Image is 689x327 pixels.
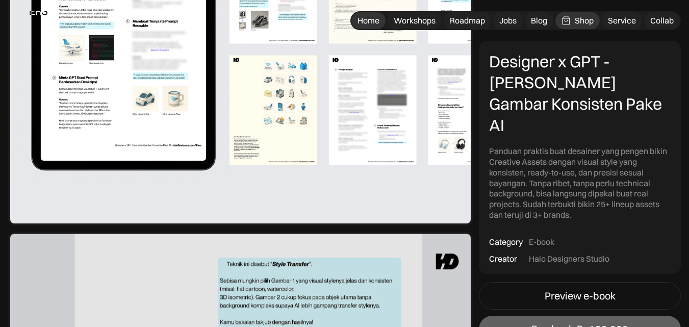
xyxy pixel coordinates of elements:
[450,15,485,26] div: Roadmap
[525,12,553,29] a: Blog
[444,12,491,29] a: Roadmap
[644,12,680,29] a: Collab
[489,146,671,220] div: Panduan praktis buat desainer yang pengen bikin Creative Assets dengan visual style yang konsiste...
[602,12,642,29] a: Service
[529,237,554,247] div: E-book
[608,15,636,26] div: Service
[531,15,547,26] div: Blog
[489,237,523,247] div: Category
[499,15,517,26] div: Jobs
[489,254,517,264] div: Creator
[529,254,609,264] div: Halo Designers Studio
[388,12,442,29] a: Workshops
[650,15,674,26] div: Collab
[394,15,436,26] div: Workshops
[358,15,379,26] div: Home
[555,12,600,29] a: Shop
[545,290,616,303] div: Preview e-book
[479,283,681,310] a: Preview e-book
[575,15,594,26] div: Shop
[489,51,671,136] div: Designer x GPT - [PERSON_NAME] Gambar Konsisten Pake AI
[493,12,523,29] a: Jobs
[351,12,386,29] a: Home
